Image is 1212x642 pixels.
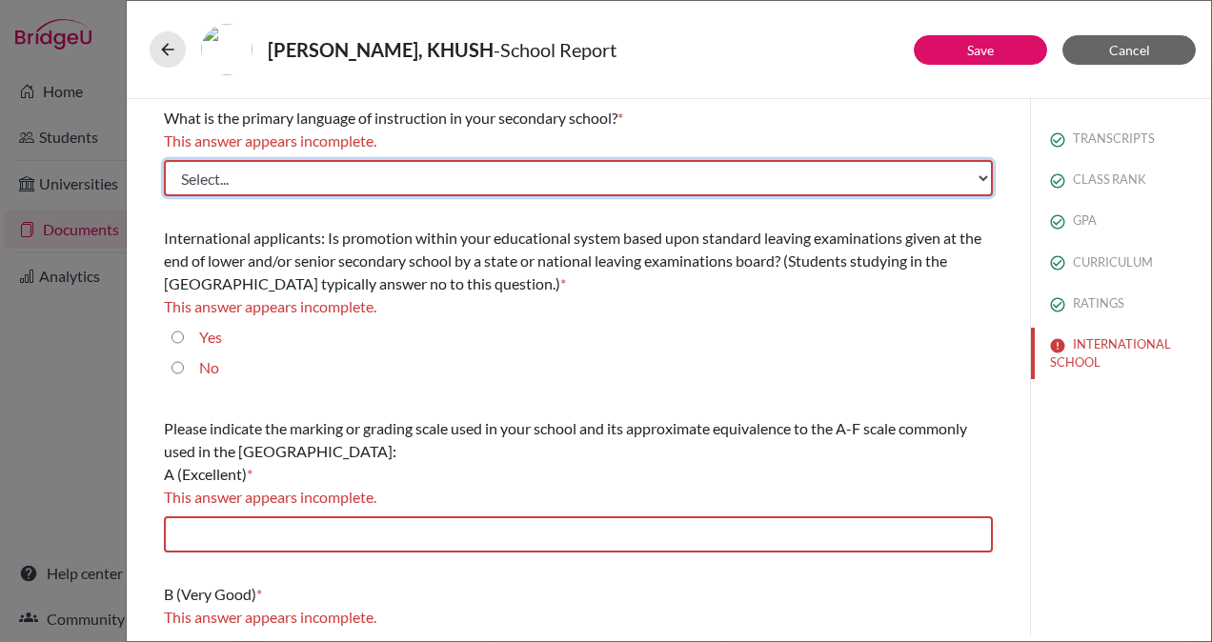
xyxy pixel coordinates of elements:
img: check_circle_outline-e4d4ac0f8e9136db5ab2.svg [1050,297,1065,312]
span: International applicants: Is promotion within your educational system based upon standard leaving... [164,229,981,292]
img: error-544570611efd0a2d1de9.svg [1050,338,1065,353]
span: Please indicate the marking or grading scale used in your school and its approximate equivalence ... [164,419,967,483]
span: This answer appears incomplete. [164,608,376,626]
img: check_circle_outline-e4d4ac0f8e9136db5ab2.svg [1050,255,1065,271]
button: INTERNATIONAL SCHOOL [1031,328,1211,379]
label: No [199,356,219,379]
span: B (Very Good) [164,585,256,603]
button: CURRICULUM [1031,246,1211,279]
span: This answer appears incomplete. [164,488,376,506]
button: GPA [1031,204,1211,237]
span: This answer appears incomplete. [164,297,376,315]
img: check_circle_outline-e4d4ac0f8e9136db5ab2.svg [1050,173,1065,189]
span: This answer appears incomplete. [164,131,376,150]
button: TRANSCRIPTS [1031,122,1211,155]
label: Yes [199,326,222,349]
span: What is the primary language of instruction in your secondary school? [164,109,617,127]
img: check_circle_outline-e4d4ac0f8e9136db5ab2.svg [1050,214,1065,230]
img: check_circle_outline-e4d4ac0f8e9136db5ab2.svg [1050,132,1065,148]
button: RATINGS [1031,287,1211,320]
button: CLASS RANK [1031,163,1211,196]
span: - School Report [494,38,616,61]
strong: [PERSON_NAME], KHUSH [268,38,494,61]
